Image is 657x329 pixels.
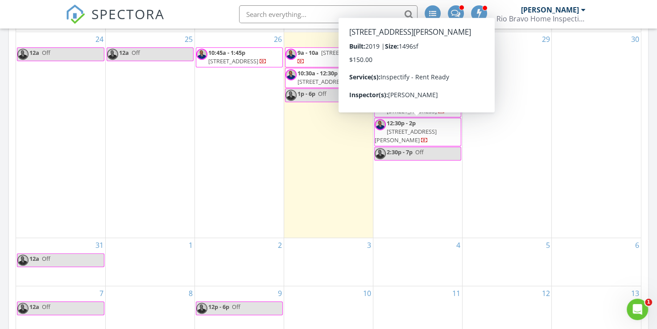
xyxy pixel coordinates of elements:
td: Go to September 4, 2025 [373,238,463,286]
a: Go to September 12, 2025 [540,286,551,300]
a: 10:45a - 1:45p [STREET_ADDRESS] [196,47,283,67]
td: Go to August 27, 2025 [284,32,373,238]
span: Off [415,148,424,156]
span: [STREET_ADDRESS][PERSON_NAME] [375,78,437,94]
span: 8a - 9a [387,49,405,57]
img: eddiegonzalez.jpg [17,49,29,60]
td: Go to August 29, 2025 [463,32,552,238]
a: 8a - 9a [STREET_ADDRESS][PERSON_NAME] [387,49,457,65]
a: Go to August 24, 2025 [94,32,105,46]
span: 10:45a - 1:45p [208,49,245,57]
a: 10:30a - 12:30p [STREET_ADDRESS] [298,69,356,86]
td: Go to August 26, 2025 [194,32,284,238]
a: 8a - 9a [STREET_ADDRESS][PERSON_NAME] [374,47,461,67]
span: 9a - 10a [298,49,318,57]
iframe: Intercom live chat [627,299,648,320]
a: 11a - 12p [STREET_ADDRESS] [374,97,461,117]
a: Go to September 3, 2025 [365,238,373,252]
a: 10:45a - 1:45p [STREET_ADDRESS] [208,49,267,65]
span: 9:45a - 10:45a [387,69,424,77]
a: 9:45a - 10:45a [STREET_ADDRESS][PERSON_NAME] [374,68,461,97]
a: Go to August 27, 2025 [361,32,373,46]
span: 12a [29,49,39,57]
span: Off [42,49,50,57]
img: eddiegonzalez.jpg [285,49,297,60]
img: eddiegonzalez.jpg [375,119,386,130]
img: eddiegonzalez.jpg [375,69,386,80]
img: The Best Home Inspection Software - Spectora [66,4,85,24]
input: Search everything... [239,5,417,23]
a: Go to September 9, 2025 [276,286,284,300]
a: Go to August 31, 2025 [94,238,105,252]
a: Go to August 25, 2025 [183,32,194,46]
a: Go to September 7, 2025 [98,286,105,300]
span: 12a [29,303,39,311]
span: [STREET_ADDRESS] [298,78,347,86]
td: Go to August 25, 2025 [105,32,194,238]
a: Go to September 6, 2025 [633,238,641,252]
a: 11a - 12p [STREET_ADDRESS] [387,99,445,115]
span: 2:30p - 7p [387,148,413,156]
span: [STREET_ADDRESS][PERSON_NAME] [375,127,437,144]
span: [STREET_ADDRESS] [321,49,371,57]
td: Go to September 6, 2025 [552,238,641,286]
span: 1p - 6p [298,90,315,98]
a: Go to September 5, 2025 [544,238,551,252]
img: eddiegonzalez.jpg [285,90,297,101]
a: Go to August 29, 2025 [540,32,551,46]
a: 10:30a - 12:30p [STREET_ADDRESS] [285,68,372,88]
td: Go to September 3, 2025 [284,238,373,286]
a: Go to September 1, 2025 [187,238,194,252]
td: Go to August 30, 2025 [552,32,641,238]
span: 12a [29,255,39,263]
td: Go to September 2, 2025 [194,238,284,286]
img: eddiegonzalez.jpg [375,99,386,110]
a: Go to August 30, 2025 [629,32,641,46]
span: Off [318,90,326,98]
td: Go to September 1, 2025 [105,238,194,286]
img: eddiegonzalez.jpg [196,303,207,314]
a: SPECTORA [66,12,165,31]
a: 9a - 10a [STREET_ADDRESS] [285,47,372,67]
img: eddiegonzalez.jpg [375,49,386,60]
img: eddiegonzalez.jpg [107,49,118,60]
span: [STREET_ADDRESS] [387,107,437,115]
img: eddiegonzalez.jpg [17,255,29,266]
a: Go to September 2, 2025 [276,238,284,252]
span: 12a [119,49,129,57]
span: Off [232,303,240,311]
img: eddiegonzalez.jpg [17,303,29,314]
a: Go to August 28, 2025 [450,32,462,46]
span: 11a - 12p [387,99,411,107]
td: Go to August 24, 2025 [16,32,105,238]
span: Off [42,303,50,311]
a: Go to September 4, 2025 [455,238,462,252]
a: Go to September 8, 2025 [187,286,194,300]
a: 9a - 10a [STREET_ADDRESS] [298,49,371,65]
span: Off [132,49,140,57]
span: 10:30a - 12:30p [298,69,338,77]
span: 12p - 6p [208,303,229,311]
td: Go to August 31, 2025 [16,238,105,286]
span: SPECTORA [91,4,165,23]
a: Go to September 10, 2025 [361,286,373,300]
td: Go to September 5, 2025 [463,238,552,286]
img: eddiegonzalez.jpg [285,69,297,80]
div: Rio Bravo Home Inspections [496,14,586,23]
td: Go to August 28, 2025 [373,32,463,238]
img: eddiegonzalez.jpg [196,49,207,60]
span: [STREET_ADDRESS][PERSON_NAME] [387,49,457,65]
div: [PERSON_NAME] [521,5,579,14]
a: 12:30p - 2p [STREET_ADDRESS][PERSON_NAME] [374,118,461,147]
img: eddiegonzalez.jpg [375,148,386,159]
span: 12:30p - 2p [387,119,416,127]
a: 12:30p - 2p [STREET_ADDRESS][PERSON_NAME] [375,119,437,144]
span: Off [42,255,50,263]
a: Go to September 11, 2025 [450,286,462,300]
span: 1 [645,299,652,306]
a: 9:45a - 10:45a [STREET_ADDRESS][PERSON_NAME] [375,69,437,94]
a: Go to August 26, 2025 [272,32,284,46]
a: Go to September 13, 2025 [629,286,641,300]
span: [STREET_ADDRESS] [208,57,258,65]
